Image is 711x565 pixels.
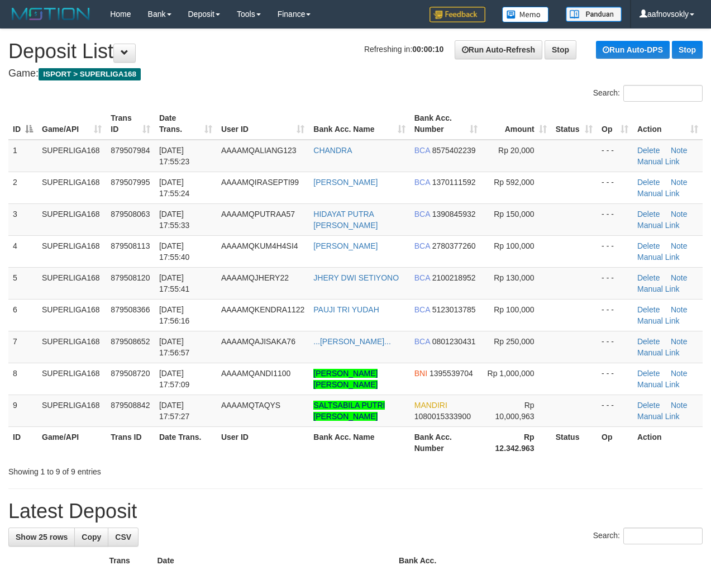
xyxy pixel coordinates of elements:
[8,140,37,172] td: 1
[221,241,298,250] span: AAAAMQKUM4H4SI4
[159,273,190,293] span: [DATE] 17:55:41
[8,395,37,426] td: 9
[566,7,622,22] img: panduan.png
[8,68,703,79] h4: Game:
[414,337,430,346] span: BCA
[410,108,482,140] th: Bank Acc. Number: activate to sort column ascending
[494,305,534,314] span: Rp 100,000
[637,337,660,346] a: Delete
[494,178,534,187] span: Rp 592,000
[313,401,385,421] a: SALTSABILA PUTRI [PERSON_NAME]
[633,108,703,140] th: Action: activate to sort column ascending
[637,178,660,187] a: Delete
[597,140,633,172] td: - - -
[637,189,680,198] a: Manual Link
[482,108,551,140] th: Amount: activate to sort column ascending
[111,241,150,250] span: 879508113
[313,305,379,314] a: PAUJI TRI YUDAH
[414,146,430,155] span: BCA
[671,241,688,250] a: Note
[494,337,534,346] span: Rp 250,000
[8,40,703,63] h1: Deposit List
[414,305,430,314] span: BCA
[498,146,535,155] span: Rp 20,000
[37,426,106,458] th: Game/API
[414,412,471,421] span: Copy 1080015333900 to clipboard
[159,241,190,262] span: [DATE] 17:55:40
[221,337,295,346] span: AAAAMQAJISAKA76
[671,273,688,282] a: Note
[414,401,447,410] span: MANDIRI
[593,85,703,102] label: Search:
[106,108,155,140] th: Trans ID: activate to sort column ascending
[37,299,106,331] td: SUPERLIGA168
[432,178,476,187] span: Copy 1370111592 to clipboard
[313,369,378,389] a: [PERSON_NAME] [PERSON_NAME]
[597,331,633,363] td: - - -
[159,210,190,230] span: [DATE] 17:55:33
[414,273,430,282] span: BCA
[671,401,688,410] a: Note
[309,426,409,458] th: Bank Acc. Name
[221,210,295,219] span: AAAAMQPUTRAA57
[217,108,309,140] th: User ID: activate to sort column ascending
[495,401,535,421] span: Rp 10,000,963
[37,172,106,203] td: SUPERLIGA168
[637,241,660,250] a: Delete
[111,401,150,410] span: 879508842
[313,146,352,155] a: CHANDRA
[432,305,476,314] span: Copy 5123013785 to clipboard
[8,108,37,140] th: ID: activate to sort column descending
[432,210,476,219] span: Copy 1390845932 to clipboard
[37,235,106,267] td: SUPERLIGA168
[108,528,139,547] a: CSV
[82,533,101,542] span: Copy
[455,40,542,59] a: Run Auto-Refresh
[8,462,288,477] div: Showing 1 to 9 of 9 entries
[74,528,108,547] a: Copy
[159,337,190,357] span: [DATE] 17:56:57
[432,273,476,282] span: Copy 2100218952 to clipboard
[309,108,409,140] th: Bank Acc. Name: activate to sort column ascending
[37,140,106,172] td: SUPERLIGA168
[313,210,378,230] a: HIDAYAT PUTRA [PERSON_NAME]
[637,253,680,262] a: Manual Link
[482,426,551,458] th: Rp 12.342.963
[111,369,150,378] span: 879508720
[488,369,535,378] span: Rp 1,000,000
[671,178,688,187] a: Note
[8,267,37,299] td: 5
[159,146,190,166] span: [DATE] 17:55:23
[596,41,670,59] a: Run Auto-DPS
[221,369,291,378] span: AAAAMQANDI1100
[313,178,378,187] a: [PERSON_NAME]
[37,395,106,426] td: SUPERLIGA168
[159,305,190,325] span: [DATE] 17:56:16
[111,146,150,155] span: 879507984
[221,401,280,410] span: AAAAMQTAQYS
[8,299,37,331] td: 6
[37,108,106,140] th: Game/API: activate to sort column ascending
[597,108,633,140] th: Op: activate to sort column ascending
[597,235,633,267] td: - - -
[8,528,75,547] a: Show 25 rows
[637,348,680,357] a: Manual Link
[672,41,703,59] a: Stop
[637,412,680,421] a: Manual Link
[671,305,688,314] a: Note
[671,337,688,346] a: Note
[221,273,289,282] span: AAAAMQJHERY22
[637,210,660,219] a: Delete
[414,178,430,187] span: BCA
[217,426,309,458] th: User ID
[221,146,297,155] span: AAAAMQALIANG123
[432,146,476,155] span: Copy 8575402239 to clipboard
[551,426,597,458] th: Status
[111,178,150,187] span: 879507995
[494,210,534,219] span: Rp 150,000
[313,273,399,282] a: JHERY DWI SETIYONO
[432,241,476,250] span: Copy 2780377260 to clipboard
[597,172,633,203] td: - - -
[623,528,703,544] input: Search:
[155,108,217,140] th: Date Trans.: activate to sort column ascending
